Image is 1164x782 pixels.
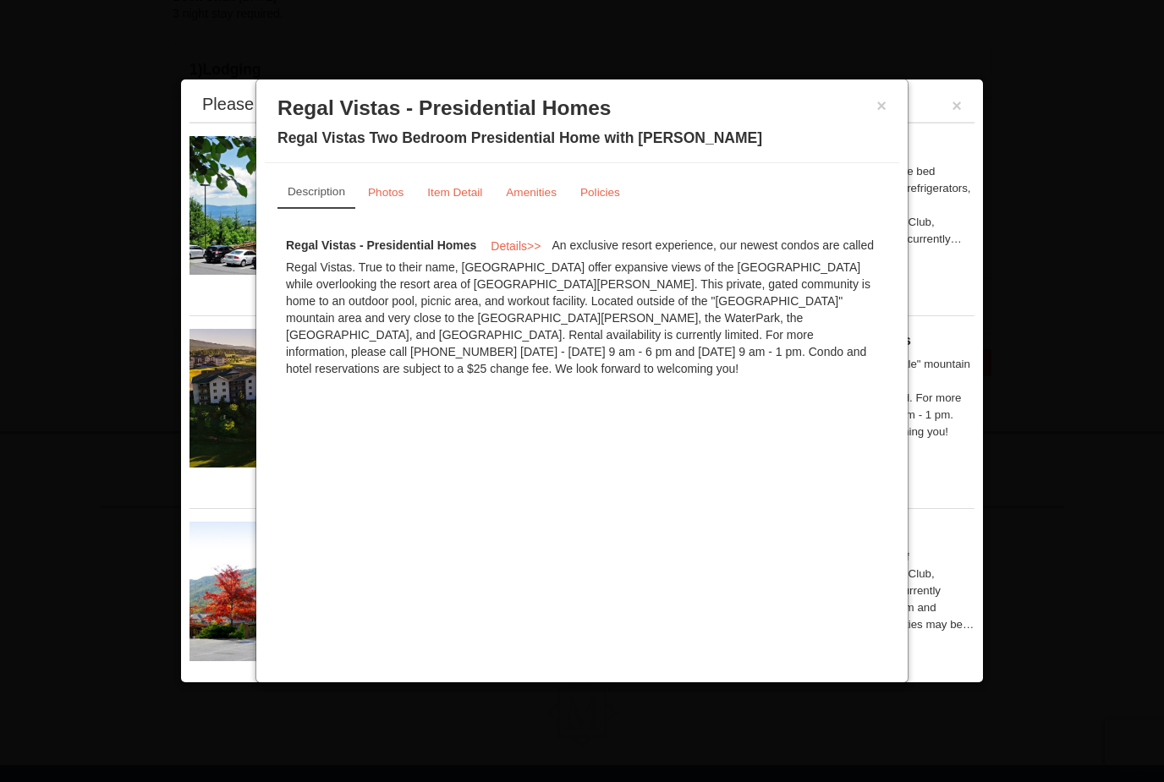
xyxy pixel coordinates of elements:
strong: Regal Vistas - Presidential Homes [286,238,476,251]
a: Description [277,176,355,209]
a: Amenities [495,176,568,209]
span: Details [491,239,527,253]
img: 19219026-1-e3b4ac8e.jpg [189,136,443,275]
img: 19218983-1-9b289e55.jpg [189,522,443,660]
a: Photos [357,176,415,209]
button: Details>> [480,233,552,259]
img: 19219041-4-ec11c166.jpg [189,329,443,468]
small: Item Detail [427,186,482,199]
button: × [952,97,962,114]
small: Amenities [506,186,557,199]
div: Please make your package selection: [202,96,482,112]
a: Item Detail [416,176,493,209]
small: Photos [368,186,404,199]
h3: Regal Vistas - Presidential Homes [277,96,887,121]
small: Policies [580,186,620,199]
small: Description [288,185,345,198]
button: × [876,97,887,114]
a: Policies [569,176,631,209]
div: An exclusive resort experience, our newest condos are called Regal Vistas. True to their name, [G... [277,225,887,386]
h4: Regal Vistas Two Bedroom Presidential Home with [PERSON_NAME] [277,129,887,146]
